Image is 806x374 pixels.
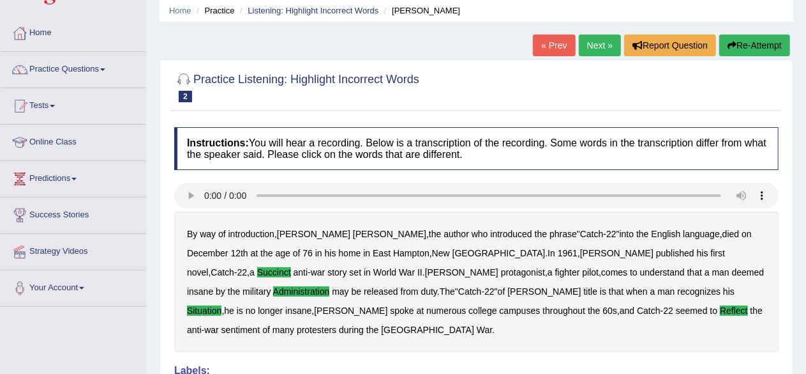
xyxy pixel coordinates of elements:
[548,248,555,258] b: In
[542,306,585,316] b: throughout
[583,267,599,277] b: pilot
[174,212,779,352] div: , , " - " , , . , , - , - . , , . " - " , , , - - .
[558,248,578,258] b: 1961
[216,286,225,297] b: by
[650,286,655,297] b: a
[325,248,336,258] b: his
[750,306,763,316] b: the
[549,229,577,239] b: phrase
[248,6,378,15] a: Listening: Highlight Incorrect Words
[257,267,291,277] b: succinct
[711,248,726,258] b: first
[657,286,675,297] b: man
[1,198,146,230] a: Success Stories
[399,267,415,277] b: War
[676,306,708,316] b: seemed
[243,286,271,297] b: military
[705,267,710,277] b: a
[432,248,450,258] b: New
[237,306,243,316] b: is
[498,286,505,297] b: of
[246,306,256,316] b: no
[429,229,441,239] b: the
[602,306,617,316] b: 60s
[327,267,347,277] b: story
[251,248,258,258] b: at
[426,306,466,316] b: numerous
[187,229,197,239] b: By
[452,248,546,258] b: [GEOGRAPHIC_DATA]
[637,306,660,316] b: Catch
[697,248,708,258] b: his
[364,286,398,297] b: released
[204,325,219,335] b: war
[601,267,627,277] b: comes
[1,125,146,157] a: Online Class
[262,325,270,335] b: of
[285,306,311,316] b: insane
[174,70,419,102] h2: Practice Listening: Highlight Incorrect Words
[297,325,336,335] b: protesters
[579,35,621,56] a: Next »
[630,267,638,277] b: to
[352,286,362,297] b: be
[260,248,272,258] b: the
[609,286,623,297] b: that
[390,306,414,316] b: spoke
[1,88,146,120] a: Tests
[366,325,378,335] b: the
[315,248,322,258] b: in
[533,35,575,56] a: « Prev
[339,325,364,335] b: during
[652,229,681,239] b: English
[250,267,255,277] b: a
[187,325,202,335] b: anti
[722,229,739,239] b: died
[425,267,498,277] b: [PERSON_NAME]
[224,306,234,316] b: he
[458,286,482,297] b: Catch
[468,306,496,316] b: college
[710,306,718,316] b: to
[169,6,191,15] a: Home
[600,286,606,297] b: is
[187,286,213,297] b: insane
[548,267,553,277] b: a
[687,267,702,277] b: that
[228,286,240,297] b: the
[421,286,437,297] b: duty
[381,4,460,17] li: [PERSON_NAME]
[535,229,547,239] b: the
[720,306,748,316] b: reflect
[580,248,653,258] b: [PERSON_NAME]
[373,267,396,277] b: World
[294,267,308,277] b: anti
[588,306,600,316] b: the
[1,234,146,266] a: Strategy Videos
[353,229,426,239] b: [PERSON_NAME]
[555,267,580,277] b: fighter
[363,248,370,258] b: in
[273,286,330,297] b: administration
[218,229,226,239] b: of
[311,267,325,277] b: war
[440,286,455,297] b: The
[678,286,721,297] b: recognizes
[640,267,685,277] b: understand
[606,229,616,239] b: 22
[507,286,581,297] b: [PERSON_NAME]
[401,286,419,297] b: from
[258,306,283,316] b: longer
[417,306,424,316] b: at
[620,306,634,316] b: and
[381,325,474,335] b: [GEOGRAPHIC_DATA]
[237,267,248,277] b: 22
[472,229,488,239] b: who
[1,15,146,47] a: Home
[179,91,192,102] span: 2
[314,306,387,316] b: [PERSON_NAME]
[663,306,673,316] b: 22
[500,306,541,316] b: campuses
[620,229,634,239] b: into
[477,325,492,335] b: War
